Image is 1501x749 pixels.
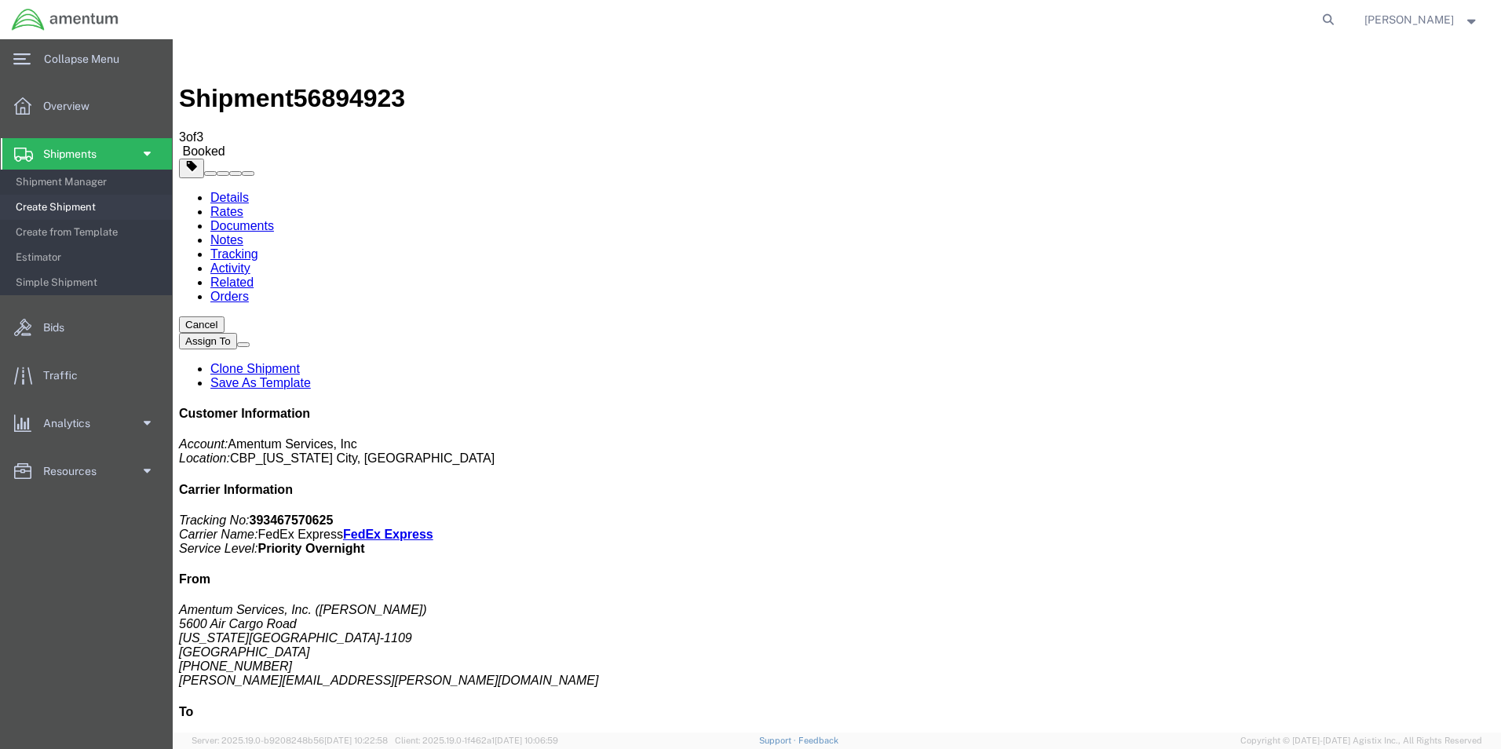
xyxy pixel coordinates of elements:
[1240,734,1482,747] span: Copyright © [DATE]-[DATE] Agistix Inc., All Rights Reserved
[1,455,172,487] a: Resources
[1,138,172,170] a: Shipments
[43,90,100,122] span: Overview
[16,267,161,298] span: Simple Shipment
[1,407,172,439] a: Analytics
[43,312,75,343] span: Bids
[43,407,101,439] span: Analytics
[43,138,108,170] span: Shipments
[1,360,172,391] a: Traffic
[43,360,89,391] span: Traffic
[324,736,388,745] span: [DATE] 10:22:58
[1,312,172,343] a: Bids
[16,166,161,198] span: Shipment Manager
[1364,10,1480,29] button: [PERSON_NAME]
[1364,11,1454,28] span: Zachary Bolhuis
[1,90,172,122] a: Overview
[495,736,558,745] span: [DATE] 10:06:59
[16,217,161,248] span: Create from Template
[44,43,130,75] span: Collapse Menu
[798,736,838,745] a: Feedback
[173,39,1501,733] iframe: FS Legacy Container
[16,242,161,273] span: Estimator
[11,8,119,31] img: logo
[395,736,558,745] span: Client: 2025.19.0-1f462a1
[192,736,388,745] span: Server: 2025.19.0-b9208248b56
[759,736,798,745] a: Support
[16,192,161,223] span: Create Shipment
[43,455,108,487] span: Resources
